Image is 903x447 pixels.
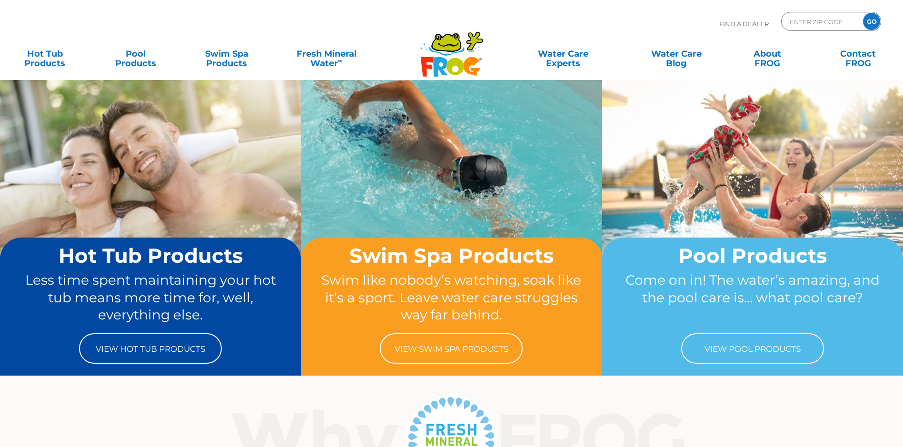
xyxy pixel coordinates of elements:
img: home-banner-pool-short [602,79,903,304]
img: Frog Products Logo [415,19,488,77]
p: Swim like nobody’s watching, soak like it’s a sport. Leave water care struggles way far behind. [319,271,584,324]
h2: Swim Spa Products [319,245,584,267]
h2: Pool Products [620,245,885,267]
a: Fresh MineralWater∞ [282,44,371,63]
a: View Swim Spa Products [380,333,523,364]
a: View Pool Products [681,333,824,364]
a: AboutFROG [732,44,803,63]
p: Come on in! The water’s amazing, and the pool care is… what pool care? [620,271,885,324]
p: Find A Dealer [719,12,769,36]
input: GO [863,13,880,30]
a: View Hot Tub Products [79,333,222,364]
a: Water CareBlog [641,44,712,63]
p: Less time spent maintaining your hot tub means more time for, well, everything else. [18,271,283,324]
sup: ∞ [338,57,343,64]
a: ContactFROG [823,44,893,63]
h2: Hot Tub Products [18,245,283,267]
a: Water CareExperts [506,44,621,63]
a: Hot TubProducts [10,44,80,63]
a: PoolProducts [100,44,171,63]
img: home-banner-swim-spa-short [301,79,602,304]
a: Swim SpaProducts [191,44,262,63]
